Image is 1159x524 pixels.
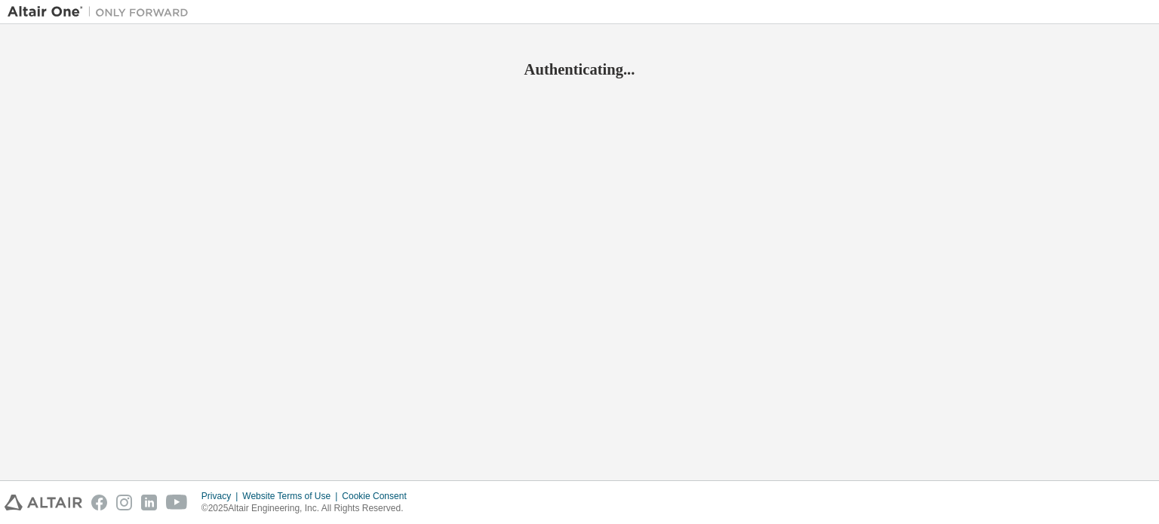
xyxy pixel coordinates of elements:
[5,495,82,510] img: altair_logo.svg
[242,490,342,502] div: Website Terms of Use
[141,495,157,510] img: linkedin.svg
[91,495,107,510] img: facebook.svg
[116,495,132,510] img: instagram.svg
[201,502,416,515] p: © 2025 Altair Engineering, Inc. All Rights Reserved.
[342,490,415,502] div: Cookie Consent
[166,495,188,510] img: youtube.svg
[8,60,1151,79] h2: Authenticating...
[201,490,242,502] div: Privacy
[8,5,196,20] img: Altair One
